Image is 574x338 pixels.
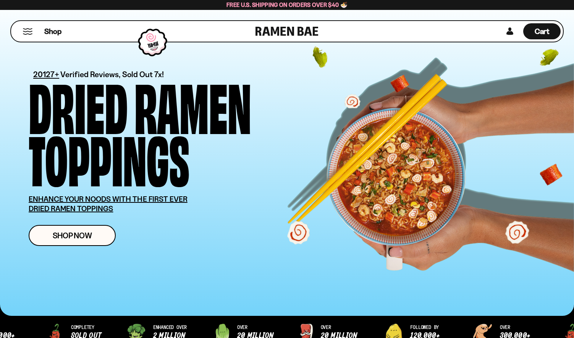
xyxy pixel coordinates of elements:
div: Cart [523,21,561,42]
span: Shop [44,26,61,37]
span: Cart [535,27,550,36]
div: Dried [29,78,128,131]
span: Shop Now [53,231,92,239]
span: Free U.S. Shipping on Orders over $40 🍜 [226,1,348,8]
a: Shop [44,23,61,39]
button: Mobile Menu Trigger [23,28,33,35]
div: Toppings [29,131,189,183]
a: Shop Now [29,225,116,246]
u: ENHANCE YOUR NOODS WITH THE FIRST EVER DRIED RAMEN TOPPINGS [29,194,188,213]
div: Ramen [134,78,251,131]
